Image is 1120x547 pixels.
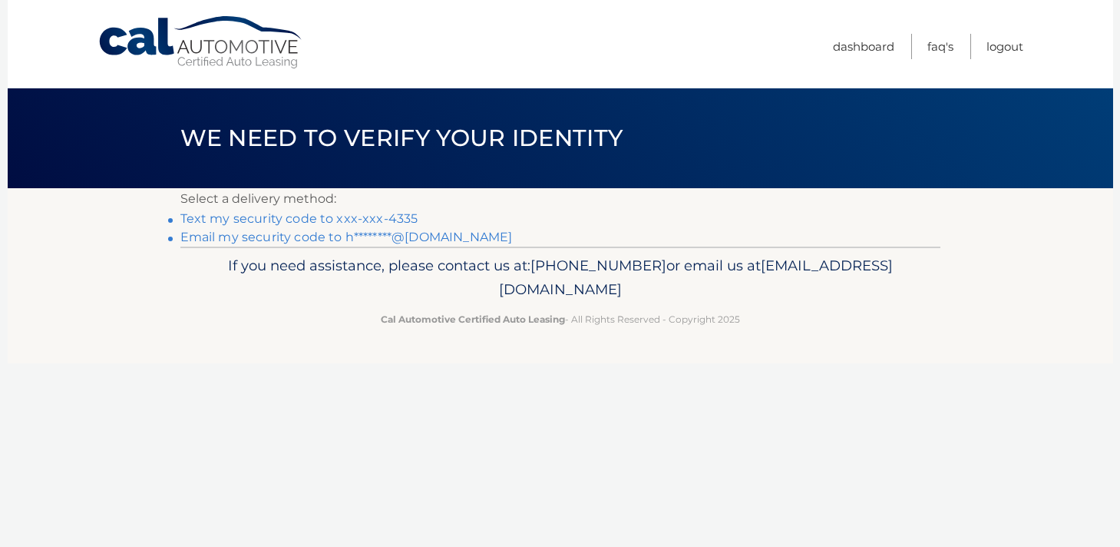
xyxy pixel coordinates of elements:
a: Logout [986,34,1023,59]
a: FAQ's [927,34,953,59]
a: Text my security code to xxx-xxx-4335 [180,211,418,226]
a: Cal Automotive [97,15,305,70]
a: Email my security code to h********@[DOMAIN_NAME] [180,230,513,244]
p: If you need assistance, please contact us at: or email us at [190,254,930,303]
span: [PHONE_NUMBER] [530,257,666,274]
p: Select a delivery method: [180,188,940,210]
span: We need to verify your identity [180,124,623,152]
strong: Cal Automotive Certified Auto Leasing [381,313,565,325]
a: Dashboard [833,34,894,59]
p: - All Rights Reserved - Copyright 2025 [190,311,930,327]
